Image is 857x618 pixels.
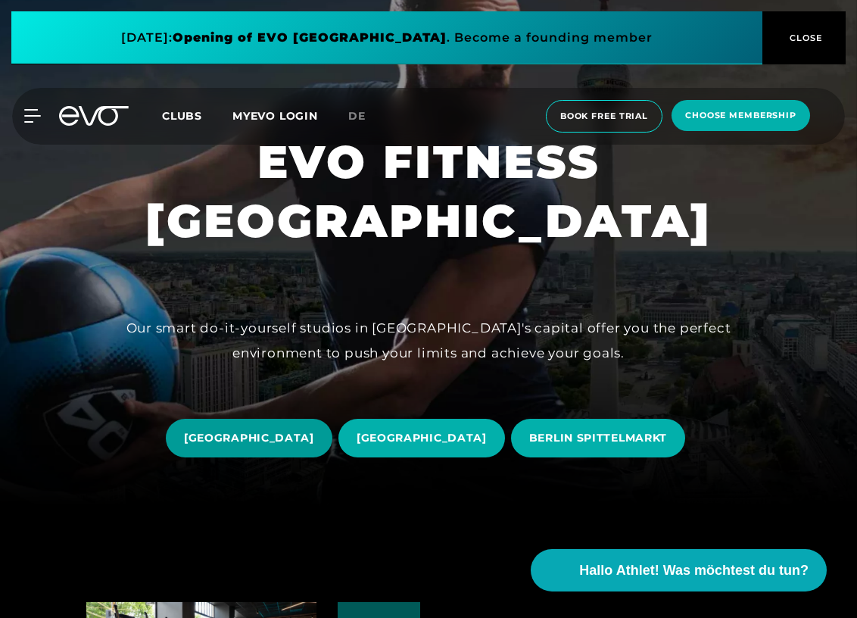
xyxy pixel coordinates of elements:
[685,109,796,122] span: choose membership
[529,430,667,446] span: BERLIN SPITTELMARKT
[162,108,232,123] a: Clubs
[232,109,318,123] a: MYEVO LOGIN
[762,11,846,64] button: CLOSE
[357,430,487,446] span: [GEOGRAPHIC_DATA]
[88,316,769,365] div: Our smart do-it-yourself studios in [GEOGRAPHIC_DATA]'s capital offer you the perfect environment...
[348,108,384,125] a: de
[166,407,338,469] a: [GEOGRAPHIC_DATA]
[531,549,827,591] button: Hallo Athlet! Was möchtest du tun?
[338,407,511,469] a: [GEOGRAPHIC_DATA]
[667,100,815,133] a: choose membership
[184,430,314,446] span: [GEOGRAPHIC_DATA]
[12,133,845,251] h1: EVO FITNESS [GEOGRAPHIC_DATA]
[511,407,691,469] a: BERLIN SPITTELMARKT
[541,100,667,133] a: book free trial
[348,109,366,123] span: de
[162,109,202,123] span: Clubs
[560,110,648,123] span: book free trial
[786,31,823,45] span: CLOSE
[579,560,809,581] span: Hallo Athlet! Was möchtest du tun?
